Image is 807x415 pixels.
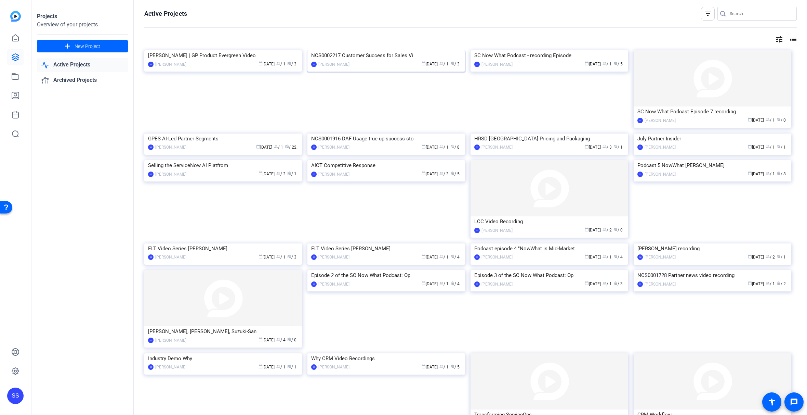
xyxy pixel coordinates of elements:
[450,365,460,369] span: / 5
[144,10,187,18] h1: Active Projects
[637,160,788,171] div: Podcast 5 NowWhat [PERSON_NAME]
[766,117,770,122] span: group
[645,117,676,124] div: [PERSON_NAME]
[259,61,263,65] span: calendar_today
[613,227,618,231] span: radio
[603,254,607,259] span: group
[311,281,317,287] div: SS
[422,62,438,66] span: [DATE]
[481,144,513,151] div: [PERSON_NAME]
[439,364,444,368] span: group
[439,144,444,149] span: group
[148,254,154,260] div: SS
[285,145,296,150] span: / 22
[637,106,788,117] div: SC Now What Podcast Episode 7 recording
[10,11,21,22] img: blue-gradient.svg
[585,227,589,231] span: calendar_today
[777,281,786,286] span: / 2
[645,281,676,288] div: [PERSON_NAME]
[637,281,643,287] div: SS
[311,364,317,370] div: SS
[148,160,298,171] div: Selling the ServiceNow AI Platfrom
[422,145,438,150] span: [DATE]
[585,254,589,259] span: calendar_today
[637,134,788,144] div: July Partner Insider
[766,172,775,176] span: / 1
[287,365,296,369] span: / 1
[603,228,612,232] span: / 2
[148,50,298,61] div: [PERSON_NAME] | GP Product Evergreen Video
[585,144,589,149] span: calendar_today
[287,172,296,176] span: / 1
[259,172,275,176] span: [DATE]
[777,281,781,285] span: radio
[704,10,712,18] mat-icon: filter_list
[450,171,454,175] span: radio
[311,270,461,280] div: Episode 2 of the SC Now What Podcast: Op
[637,172,643,177] div: SS
[748,117,752,122] span: calendar_today
[789,35,797,43] mat-icon: list
[474,144,480,150] div: BD
[318,61,349,68] div: [PERSON_NAME]
[474,254,480,260] div: SS
[276,364,280,368] span: group
[439,281,444,285] span: group
[748,281,764,286] span: [DATE]
[585,228,601,232] span: [DATE]
[439,171,444,175] span: group
[603,145,612,150] span: / 3
[155,144,186,151] div: [PERSON_NAME]
[287,62,296,66] span: / 3
[259,254,263,259] span: calendar_today
[259,365,275,369] span: [DATE]
[287,337,291,341] span: radio
[613,228,623,232] span: / 0
[768,398,776,406] mat-icon: accessibility
[613,254,618,259] span: radio
[450,281,460,286] span: / 4
[148,364,154,370] div: SS
[450,255,460,260] span: / 4
[422,172,438,176] span: [DATE]
[155,364,186,370] div: [PERSON_NAME]
[777,254,781,259] span: radio
[311,254,317,260] div: SS
[318,144,349,151] div: [PERSON_NAME]
[37,73,128,87] a: Archived Projects
[613,281,618,285] span: radio
[730,10,791,18] input: Search
[276,172,286,176] span: / 2
[439,365,449,369] span: / 1
[474,243,624,254] div: Podcast episode 4 "NowWhat is Mid-Market
[422,254,426,259] span: calendar_today
[318,364,349,370] div: [PERSON_NAME]
[585,145,601,150] span: [DATE]
[748,145,764,150] span: [DATE]
[613,62,623,66] span: / 5
[37,40,128,52] button: New Project
[450,281,454,285] span: radio
[450,254,454,259] span: radio
[585,255,601,260] span: [DATE]
[481,281,513,288] div: [PERSON_NAME]
[603,62,612,66] span: / 1
[155,254,186,261] div: [PERSON_NAME]
[450,61,454,65] span: radio
[766,145,775,150] span: / 1
[450,145,460,150] span: / 8
[613,255,623,260] span: / 4
[148,353,298,364] div: Industry Demo Why
[645,171,676,178] div: [PERSON_NAME]
[474,50,624,61] div: SC Now What Podcast - recording Episode
[439,61,444,65] span: group
[422,365,438,369] span: [DATE]
[439,145,449,150] span: / 1
[450,364,454,368] span: radio
[311,353,461,364] div: Why CRM Video Recordings
[422,171,426,175] span: calendar_today
[481,254,513,261] div: [PERSON_NAME]
[276,365,286,369] span: / 1
[603,281,612,286] span: / 1
[474,270,624,280] div: Episode 3 of the SC Now What Podcast: Op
